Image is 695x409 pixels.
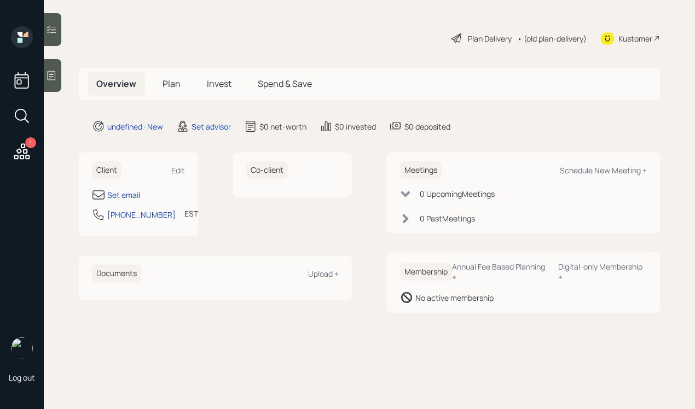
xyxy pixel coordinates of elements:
[96,78,136,90] span: Overview
[25,137,36,148] div: 1
[452,261,549,282] div: Annual Fee Based Planning +
[308,268,339,279] div: Upload +
[163,78,181,90] span: Plan
[560,165,647,176] div: Schedule New Meeting +
[246,161,288,179] h6: Co-client
[259,121,306,132] div: $0 net-worth
[415,292,494,303] div: No active membership
[171,165,185,176] div: Edit
[92,265,141,283] h6: Documents
[400,263,452,281] h6: Membership
[258,78,312,90] span: Spend & Save
[192,121,231,132] div: Set advisor
[618,33,652,44] div: Kustomer
[107,189,140,201] div: Set email
[11,337,33,359] img: robby-grisanti-headshot.png
[468,33,512,44] div: Plan Delivery
[404,121,450,132] div: $0 deposited
[517,33,587,44] div: • (old plan-delivery)
[420,188,495,200] div: 0 Upcoming Meeting s
[107,209,176,220] div: [PHONE_NUMBER]
[9,372,35,383] div: Log out
[207,78,231,90] span: Invest
[107,121,163,132] div: undefined · New
[420,213,475,224] div: 0 Past Meeting s
[400,161,442,179] h6: Meetings
[335,121,376,132] div: $0 invested
[92,161,121,179] h6: Client
[558,261,647,282] div: Digital-only Membership +
[184,208,198,219] div: EST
